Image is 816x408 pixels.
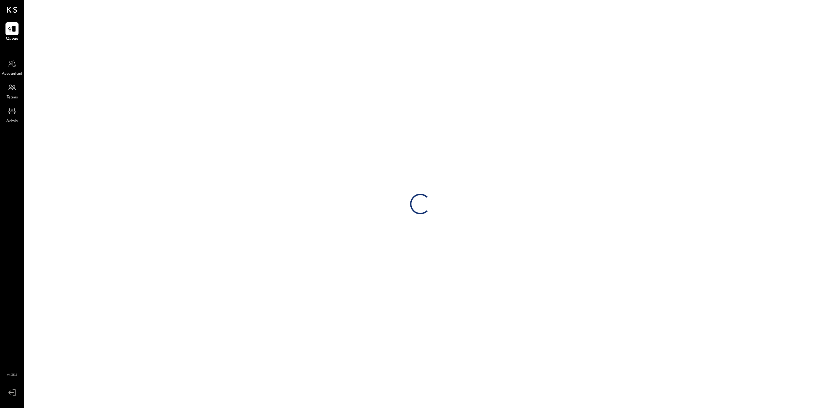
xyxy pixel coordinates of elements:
span: Accountant [2,71,23,77]
a: Accountant [0,57,24,77]
span: Admin [6,118,18,124]
a: Teams [0,81,24,101]
a: Queue [0,22,24,42]
span: Teams [7,95,18,101]
span: Queue [6,36,19,42]
a: Admin [0,105,24,124]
